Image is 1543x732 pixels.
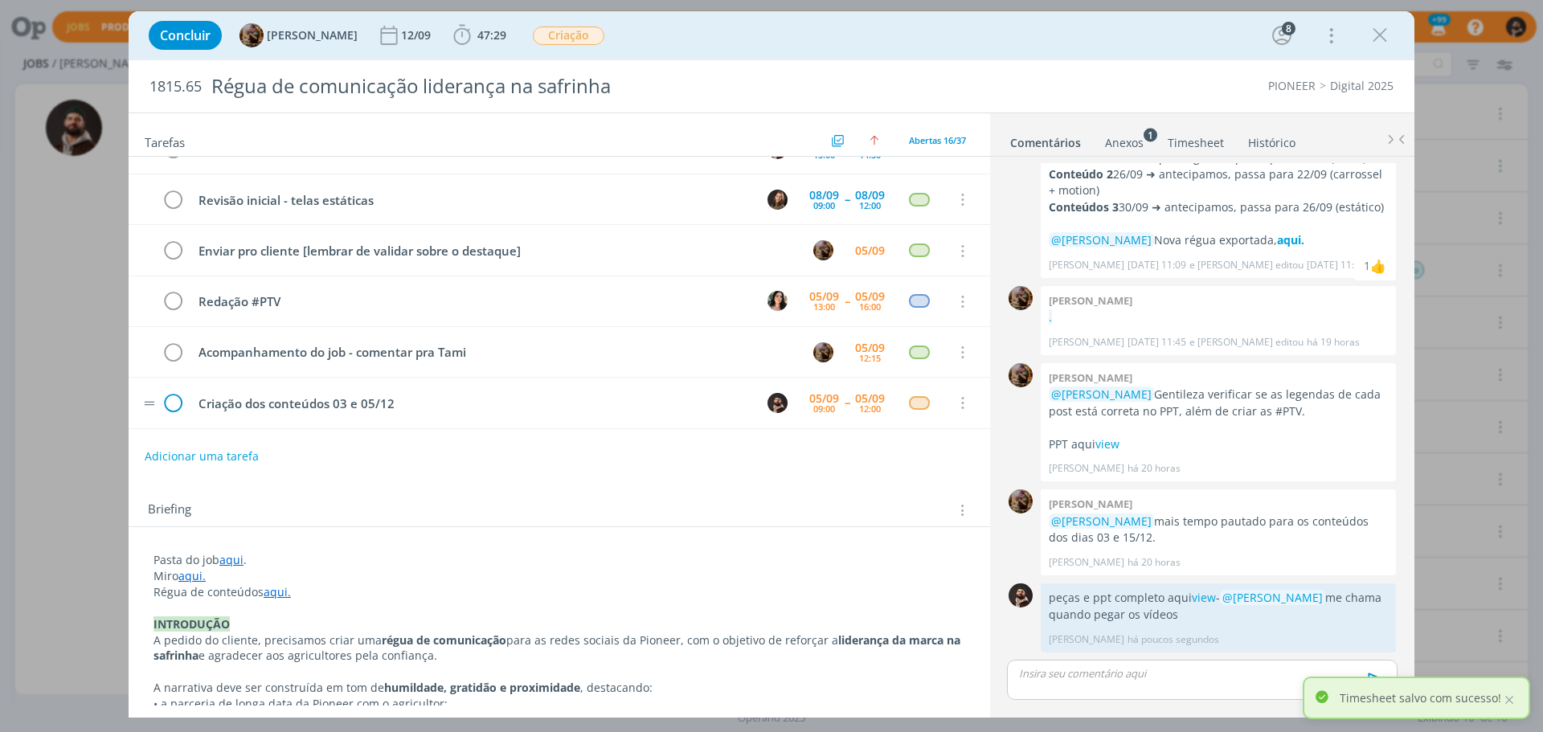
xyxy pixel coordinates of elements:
[1049,293,1132,308] b: [PERSON_NAME]
[1189,335,1304,350] span: e [PERSON_NAME] editou
[145,131,185,150] span: Tarefas
[813,240,833,260] img: A
[1009,128,1082,151] a: Comentários
[1247,128,1296,151] a: Histórico
[148,500,191,521] span: Briefing
[809,190,839,201] div: 08/09
[153,584,965,600] p: Régua de conteúdos
[1222,590,1323,605] span: @[PERSON_NAME]
[1009,583,1033,607] img: D
[1051,232,1152,247] span: @[PERSON_NAME]
[153,568,965,584] p: Miro
[909,134,966,146] span: Abertas 16/37
[1049,199,1119,215] strong: Conteúdos 3
[1144,128,1157,141] sup: 1
[449,22,510,48] button: 47:29
[1095,436,1119,452] a: view
[1277,232,1304,247] a: aqui.
[191,342,798,362] div: Acompanhamento do job - comentar pra Tami
[149,78,202,96] span: 1815.65
[1049,497,1132,511] b: [PERSON_NAME]
[855,342,885,354] div: 05/09
[1128,335,1186,350] span: [DATE] 11:45
[1049,166,1388,199] p: 26/09 ➜ antecipamos, passa para 22/09 (carrossel + motion)
[1051,513,1152,529] span: @[PERSON_NAME]
[813,201,835,210] div: 09:00
[1049,166,1113,182] strong: Conteúdo 2
[870,136,879,145] img: arrow-up.svg
[1049,590,1388,623] p: peças e ppt completo aqui - me chama quando pegar os vídeos
[191,394,752,414] div: Criação dos conteúdos 03 e 05/12
[1189,258,1304,272] span: e [PERSON_NAME] editou
[153,616,230,632] strong: INTRODUÇÃO
[267,30,358,41] span: [PERSON_NAME]
[813,150,835,159] div: 13:00
[845,397,849,408] span: --
[855,245,885,256] div: 05/09
[153,552,965,568] p: Pasta do job .
[1307,258,1365,272] span: [DATE] 11:14
[1049,436,1388,452] p: PPT aqui
[1051,386,1152,402] span: @[PERSON_NAME]
[1330,78,1394,93] a: Digital 2025
[149,21,222,50] button: Concluir
[219,552,244,567] a: aqui
[1009,489,1033,513] img: A
[153,632,965,665] p: A pedido do cliente, precisamos criar uma para as redes sociais da Pioneer, com o objetivo de ref...
[1009,286,1033,310] img: A
[1370,256,1386,276] div: Amanda Rodrigues
[767,190,788,210] img: J
[1268,78,1316,93] a: PIONEER
[1128,258,1186,272] span: [DATE] 11:09
[191,241,798,261] div: Enviar pro cliente [lembrar de validar sobre o destaque]
[153,696,965,712] p: • a parceria de longa data da Pioneer com o agricultor;
[1049,555,1124,570] p: [PERSON_NAME]
[1049,370,1132,385] b: [PERSON_NAME]
[264,584,291,599] a: aqui.
[160,29,211,42] span: Concluir
[205,67,869,106] div: Régua de comunicação liderança na safrinha
[1105,135,1144,151] div: Anexos
[855,291,885,302] div: 05/09
[859,302,881,311] div: 16:00
[1049,461,1124,476] p: [PERSON_NAME]
[1049,632,1124,647] p: [PERSON_NAME]
[1128,632,1219,647] span: há poucos segundos
[859,404,881,413] div: 12:00
[809,291,839,302] div: 05/09
[813,302,835,311] div: 13:00
[845,194,849,205] span: --
[859,201,881,210] div: 12:00
[239,23,264,47] img: A
[859,150,881,159] div: 14:30
[1364,257,1370,274] div: 1
[811,340,835,364] button: A
[532,26,605,46] button: Criação
[1282,22,1295,35] div: 8
[859,354,881,362] div: 12:15
[144,401,155,406] img: drag-icon.svg
[1128,555,1181,570] span: há 20 horas
[809,393,839,404] div: 05/09
[533,27,604,45] span: Criação
[477,27,506,43] span: 47:29
[1049,513,1388,546] p: mais tempo pautado para os conteúdos dos dias 03 e 15/12.
[765,391,789,415] button: D
[1340,689,1501,706] p: Timesheet salvo com sucesso!
[811,239,835,263] button: A
[191,292,752,312] div: Redação #PTV
[191,190,752,211] div: Revisão inicial - telas estáticas
[845,296,849,307] span: --
[178,568,206,583] a: aqui.
[813,342,833,362] img: A
[767,393,788,413] img: D
[239,23,358,47] button: A[PERSON_NAME]
[153,632,964,664] strong: liderança da marca na safrinha
[1049,232,1388,248] p: Nova régua exportada,
[855,393,885,404] div: 05/09
[1128,461,1181,476] span: há 20 horas
[1049,258,1124,272] p: [PERSON_NAME]
[765,289,789,313] button: T
[1009,363,1033,387] img: A
[1049,335,1124,350] p: [PERSON_NAME]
